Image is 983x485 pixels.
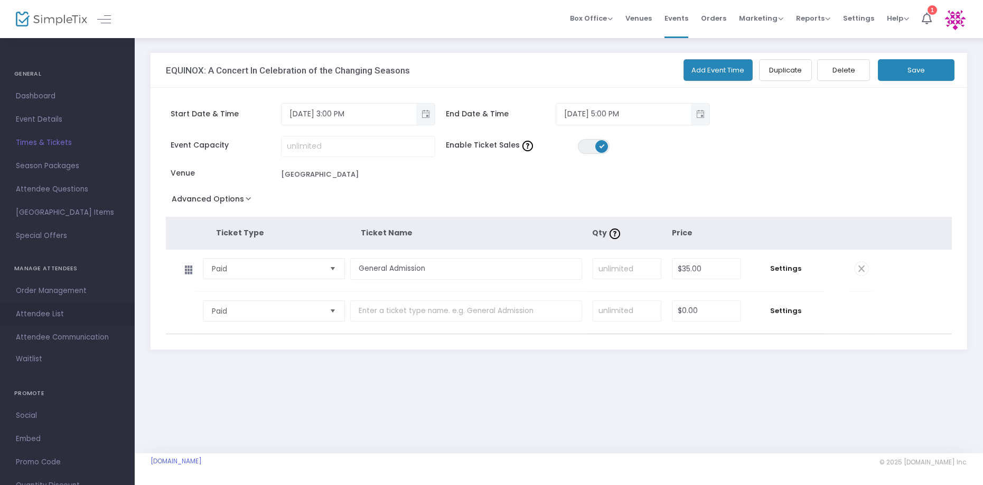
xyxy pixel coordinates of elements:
h3: EQUINOX: A Concert In Celebration of the Changing Seasons [166,65,410,76]
span: Embed [16,432,119,446]
span: Venue [171,168,281,179]
input: Price [672,301,740,321]
span: Event Details [16,113,119,126]
span: Enable Ticket Sales [446,140,578,151]
img: question-mark [522,141,533,151]
span: Price [672,227,692,238]
span: Settings [751,306,820,316]
button: Delete [817,59,870,81]
input: unlimited [282,136,435,157]
div: [GEOGRAPHIC_DATA] [281,169,359,180]
button: Duplicate [759,59,812,81]
span: [GEOGRAPHIC_DATA] Items [16,206,119,219]
span: Reports [796,13,830,23]
span: Events [664,5,688,32]
span: Box Office [570,13,613,23]
input: Price [672,259,740,279]
button: Save [878,59,954,81]
input: Select date & time [282,105,416,123]
span: Attendee List [16,307,119,321]
span: Ticket Name [361,227,413,238]
a: [DOMAIN_NAME] [151,457,202,465]
span: ON [599,143,604,149]
span: Season Packages [16,159,119,173]
img: question-mark [610,228,620,239]
span: Attendee Communication [16,331,119,344]
span: Qty [592,227,623,238]
span: © 2025 [DOMAIN_NAME] Inc. [879,458,967,466]
h4: MANAGE ATTENDEES [14,258,120,279]
span: End Date & Time [446,108,556,120]
span: Venues [625,5,652,32]
span: Times & Tickets [16,136,119,150]
span: Order Management [16,284,119,298]
span: Marketing [739,13,783,23]
div: 1 [928,5,937,15]
button: Select [325,259,340,279]
span: Settings [751,263,820,274]
span: Paid [212,306,322,316]
span: Event Capacity [171,140,281,151]
input: Select date & time [556,105,691,123]
span: Attendee Questions [16,182,119,196]
h4: PROMOTE [14,383,120,404]
h4: GENERAL [14,63,120,85]
input: unlimited [593,259,661,279]
span: Settings [843,5,874,32]
button: Add Event Time [684,59,753,81]
button: Toggle popup [691,104,709,125]
input: unlimited [593,301,661,321]
span: Paid [212,263,322,274]
span: Waitlist [16,354,42,364]
span: Social [16,409,119,423]
input: Enter a ticket type name. e.g. General Admission [350,258,582,280]
span: Ticket Type [216,227,264,238]
span: Orders [701,5,726,32]
span: Start Date & Time [171,108,281,120]
button: Select [325,301,340,321]
span: Help [887,13,909,23]
button: Advanced Options [166,191,261,211]
input: Enter a ticket type name. e.g. General Admission [350,300,582,322]
span: Promo Code [16,455,119,469]
span: Special Offers [16,229,119,243]
button: Toggle popup [416,104,435,125]
span: Dashboard [16,89,119,103]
